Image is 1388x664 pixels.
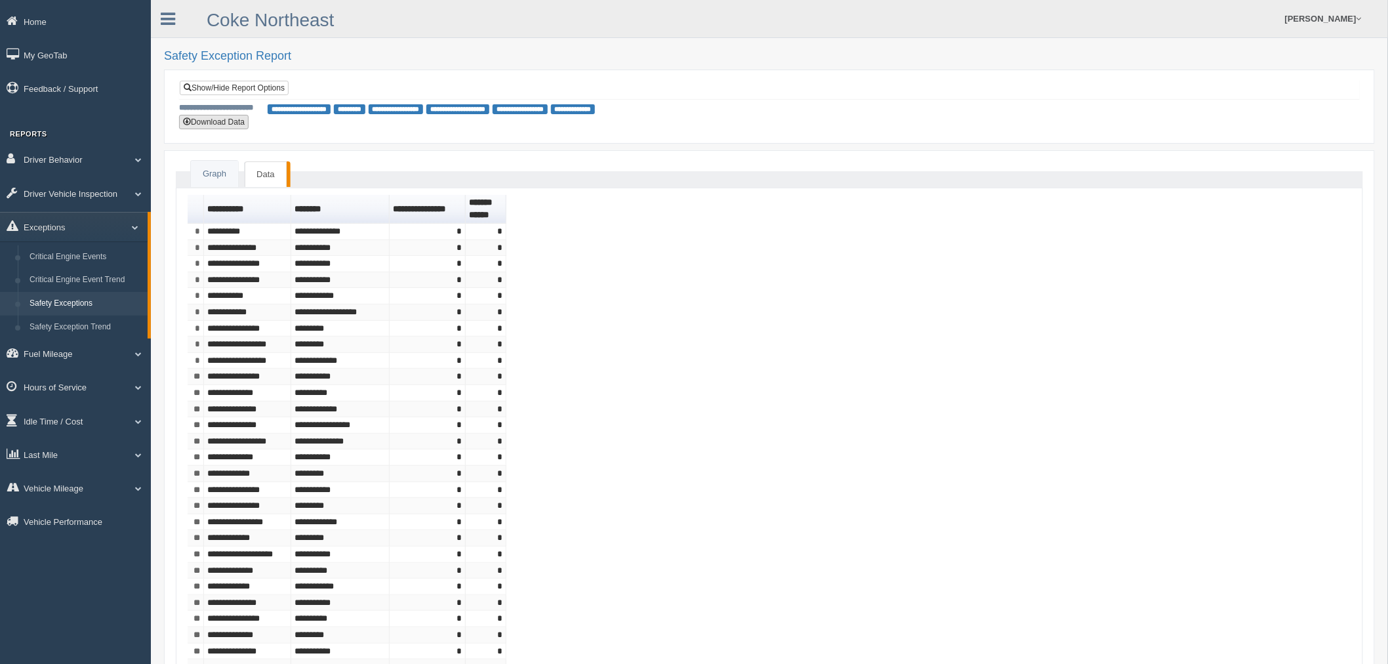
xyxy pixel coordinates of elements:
[164,50,1375,63] h2: Safety Exception Report
[390,195,466,224] th: Sort column
[24,316,148,339] a: Safety Exception Trend
[24,292,148,316] a: Safety Exceptions
[24,268,148,292] a: Critical Engine Event Trend
[466,195,506,224] th: Sort column
[245,161,286,188] a: Data
[24,245,148,269] a: Critical Engine Events
[291,195,390,224] th: Sort column
[179,115,249,129] button: Download Data
[204,195,291,224] th: Sort column
[207,10,335,30] a: Coke Northeast
[180,81,289,95] a: Show/Hide Report Options
[191,161,238,188] a: Graph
